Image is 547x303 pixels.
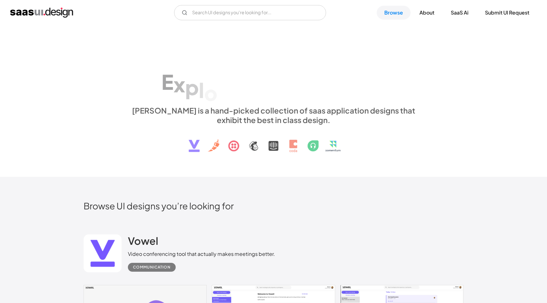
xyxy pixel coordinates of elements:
div: Communication [133,263,171,271]
a: Vowel [128,234,158,250]
img: text, icon, saas logo [178,125,369,158]
div: p [185,75,199,99]
h2: Browse UI designs you’re looking for [84,200,463,211]
a: Submit UI Request [477,6,537,20]
form: Email Form [174,5,326,20]
a: home [10,8,73,18]
input: Search UI designs you're looking for... [174,5,326,20]
div: x [173,72,185,97]
div: l [199,78,204,102]
a: SaaS Ai [443,6,476,20]
div: E [161,70,173,94]
a: Browse [377,6,411,20]
h1: Explore SaaS UI design patterns & interactions. [128,51,419,99]
a: About [412,6,442,20]
h2: Vowel [128,234,158,247]
div: o [204,81,217,105]
div: [PERSON_NAME] is a hand-picked collection of saas application designs that exhibit the best in cl... [128,106,419,125]
div: Video conferencing tool that actually makes meetings better. [128,250,275,258]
